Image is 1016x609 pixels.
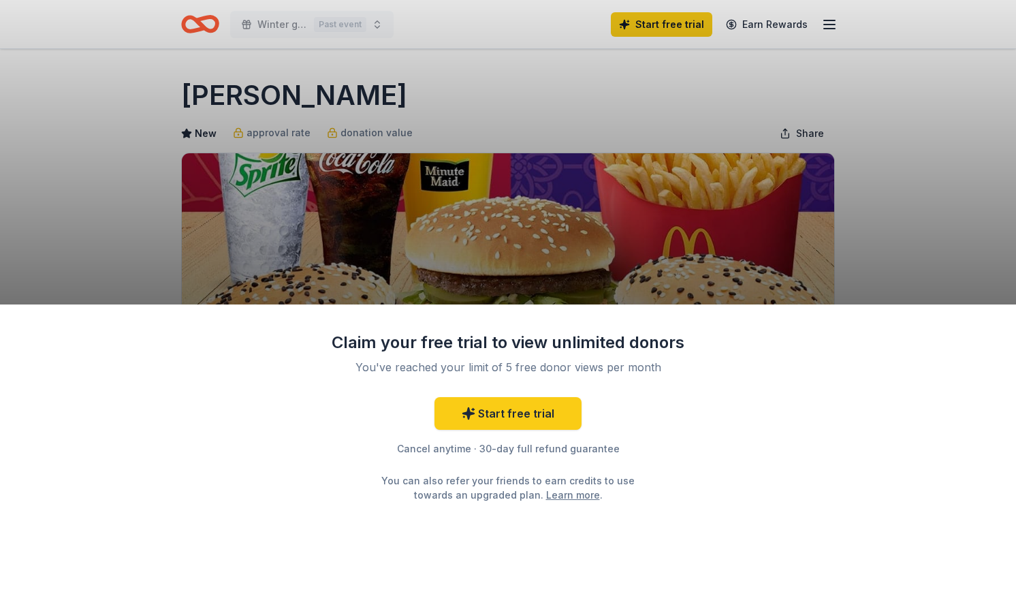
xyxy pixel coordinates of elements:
div: Claim your free trial to view unlimited donors [331,332,685,354]
a: Learn more [546,488,600,502]
a: Start free trial [434,397,582,430]
div: Cancel anytime · 30-day full refund guarantee [331,441,685,457]
div: You can also refer your friends to earn credits to use towards an upgraded plan. . [369,473,647,502]
div: You've reached your limit of 5 free donor views per month [347,359,669,375]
